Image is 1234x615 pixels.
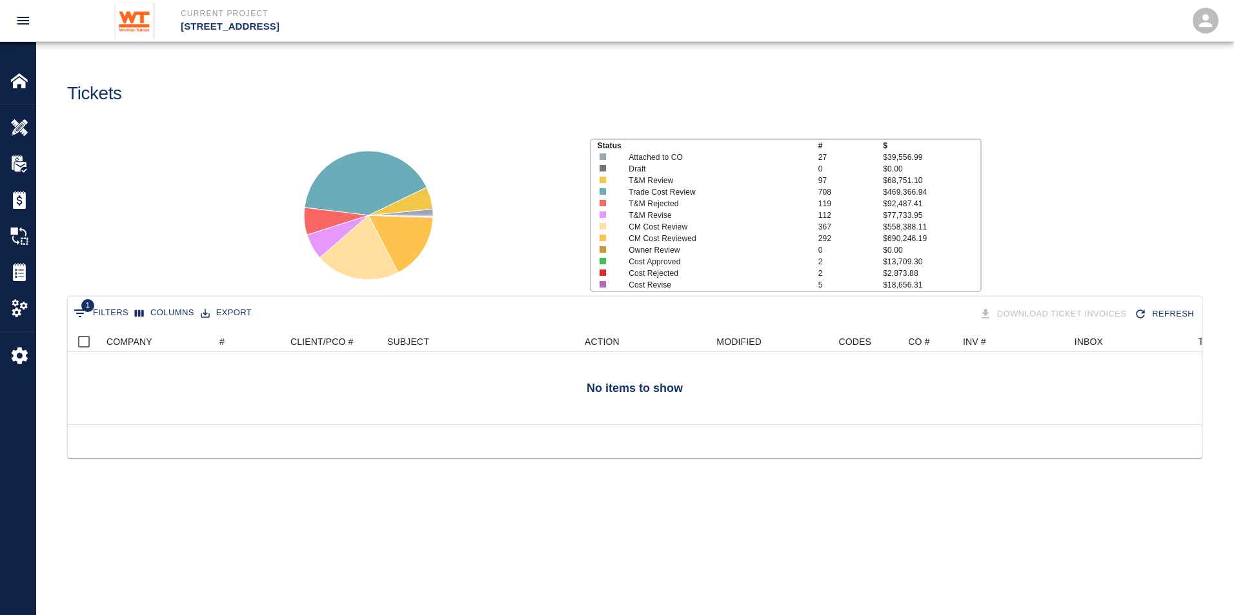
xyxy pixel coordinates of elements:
p: Trade Cost Review [629,186,799,198]
p: $13,709.30 [883,256,980,268]
span: 1 [81,299,94,312]
p: [STREET_ADDRESS] [181,19,687,34]
div: INBOX [1075,331,1103,352]
button: Select columns [132,303,197,323]
img: Whiting-Turner [114,3,155,39]
p: $0.00 [883,163,980,175]
div: CODES [838,331,871,352]
button: Show filters [70,303,132,324]
div: SUBJECT [381,331,542,352]
div: CO # [908,331,929,352]
p: $68,751.10 [883,175,980,186]
div: TOTAL [1198,331,1227,352]
p: $2,873.88 [883,268,980,279]
div: # [213,331,284,352]
div: # [219,331,225,352]
div: COMPANY [106,331,152,352]
p: CM Cost Reviewed [629,233,799,244]
div: Tickets download in groups of 15 [976,303,1132,326]
p: 2 [818,256,884,268]
p: $18,656.31 [883,279,980,291]
p: 292 [818,233,884,244]
p: 367 [818,221,884,233]
p: # [818,140,884,151]
p: $77,733.95 [883,210,980,221]
p: CM Cost Review [629,221,799,233]
div: CO # [878,331,956,352]
p: 5 [818,279,884,291]
h1: Tickets [67,83,122,104]
p: 119 [818,198,884,210]
button: Export [197,303,255,323]
div: COMPANY [100,331,213,352]
p: 27 [818,151,884,163]
p: $0.00 [883,244,980,256]
p: Draft [629,163,799,175]
div: INV # [963,331,986,352]
p: 708 [818,186,884,198]
div: CLIENT/PCO # [290,331,354,352]
p: 112 [818,210,884,221]
p: Cost Rejected [629,268,799,279]
p: Status [598,140,818,151]
p: Cost Approved [629,256,799,268]
div: CLIENT/PCO # [284,331,381,352]
p: 97 [818,175,884,186]
div: Refresh the list [1131,303,1199,326]
p: $469,366.94 [883,186,980,198]
p: 2 [818,268,884,279]
div: INBOX [1031,331,1109,352]
p: 0 [818,163,884,175]
p: $690,246.19 [883,233,980,244]
p: Attached to CO [629,151,799,163]
div: INV # [956,331,1031,352]
div: TOTAL [1109,331,1233,352]
button: open drawer [8,5,39,36]
div: MODIFIED [716,331,762,352]
div: CODES [768,331,878,352]
p: $ [883,140,980,151]
div: ACTION [542,331,658,352]
div: SUBJECT [387,331,429,352]
p: T&M Revise [629,210,799,221]
div: MODIFIED [658,331,768,352]
p: $39,556.99 [883,151,980,163]
p: T&M Rejected [629,198,799,210]
iframe: Chat Widget [1169,553,1234,615]
p: $92,487.41 [883,198,980,210]
p: Cost Revise [629,279,799,291]
p: 0 [818,244,884,256]
button: Refresh [1131,303,1199,326]
p: T&M Review [629,175,799,186]
p: Owner Review [629,244,799,256]
p: Current Project [181,8,687,19]
p: $558,388.11 [883,221,980,233]
div: ACTION [585,331,620,352]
